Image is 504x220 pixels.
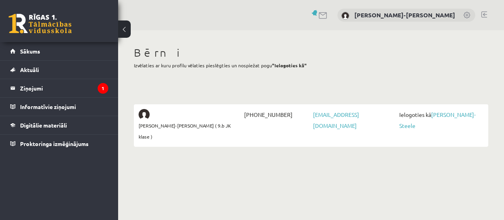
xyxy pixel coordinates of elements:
[98,83,108,94] i: 1
[10,61,108,79] a: Aktuāli
[20,48,40,55] span: Sākums
[10,79,108,97] a: Ziņojumi1
[399,111,476,129] a: [PERSON_NAME]-Steele
[397,109,484,131] span: Ielogoties kā
[134,46,488,59] h1: Bērni
[354,11,455,19] a: [PERSON_NAME]-[PERSON_NAME]
[139,109,150,120] img: Ēriks Jurģis Zuments-Steele
[20,122,67,129] span: Digitālie materiāli
[9,14,72,33] a: Rīgas 1. Tālmācības vidusskola
[20,98,108,116] legend: Informatīvie ziņojumi
[10,98,108,116] a: Informatīvie ziņojumi
[20,79,108,97] legend: Ziņojumi
[313,111,359,129] a: [EMAIL_ADDRESS][DOMAIN_NAME]
[272,62,307,68] b: "Ielogoties kā"
[10,42,108,60] a: Sākums
[242,109,311,120] span: [PHONE_NUMBER]
[341,12,349,20] img: Ulla Zumente-Steele
[20,66,39,73] span: Aktuāli
[10,116,108,134] a: Digitālie materiāli
[10,135,108,153] a: Proktoringa izmēģinājums
[20,140,89,147] span: Proktoringa izmēģinājums
[139,120,242,142] span: [PERSON_NAME]-[PERSON_NAME] ( 9.b JK klase )
[134,62,488,69] p: Izvēlaties ar kuru profilu vēlaties pieslēgties un nospiežat pogu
